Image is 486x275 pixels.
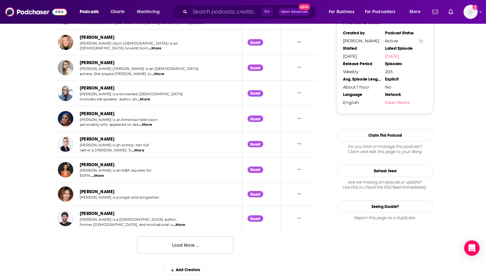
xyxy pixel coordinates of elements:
div: Release Period [343,61,381,66]
img: Podchaser - Follow, Share and Rate Podcasts [5,6,67,18]
button: Show More Button [295,64,304,71]
span: ESPN. [80,173,91,178]
div: [DATE] [343,54,381,59]
a: [PERSON_NAME] [80,85,114,91]
div: Guest [248,167,263,173]
button: Show More Button [295,90,304,97]
div: Guest [248,90,263,97]
span: [PERSON_NAME] (born [DEMOGRAPHIC_DATA]) is an [80,41,178,46]
button: Claim This Podcast [337,129,433,142]
span: ⌘ K [261,8,273,16]
div: English [343,100,381,105]
div: Guest [248,116,263,122]
span: [PERSON_NAME] is a renowned [DEMOGRAPHIC_DATA] [80,92,183,96]
button: Show More Button [295,141,304,148]
div: Explicit [385,77,423,82]
span: [PERSON_NAME] is an actress. Her full [80,143,149,147]
img: Julia Michaels [58,186,73,202]
div: Language [343,92,381,97]
span: ...More [131,148,144,153]
span: Podcasts [80,7,99,16]
span: Monitoring [137,7,160,16]
span: The Secret Lives of [DEMOGRAPHIC_DATA][PERSON_NAME] [80,21,191,25]
span: Do you host or manage this podcast? [337,144,433,149]
div: 205 [385,69,423,74]
button: open menu [361,7,405,17]
span: ...More [151,72,164,77]
div: Guest [248,64,263,71]
button: Show profile menu [464,5,478,19]
span: former [DEMOGRAPHIC_DATA], and motivational s [80,222,172,227]
img: Meg Donnelly [58,60,73,75]
span: More [410,7,420,16]
a: [PERSON_NAME] [80,189,114,194]
div: [PERSON_NAME] [343,38,381,43]
button: Show More Button [295,166,304,173]
button: Show More Button [295,116,304,122]
div: Weekly [343,69,381,74]
span: personality who appeared on sea [80,122,139,127]
img: Rachel Recchia [58,111,73,126]
div: Network [385,92,423,97]
img: Mel Robbins [58,86,73,101]
span: [DEMOGRAPHIC_DATA] novelist born [80,46,148,50]
svg: Add a profile image [473,5,478,10]
span: ...More [139,122,152,127]
span: New [299,4,310,10]
a: [PERSON_NAME] [80,60,114,65]
div: Guest [248,191,263,197]
div: Report this page as a duplicate. [337,215,433,220]
a: Show notifications dropdown [446,6,456,17]
span: Open Advanced [281,10,308,13]
a: [PERSON_NAME] [80,136,114,142]
button: Open AdvancedNew [278,8,310,16]
img: Jay Shetty [58,211,73,226]
a: Show notifications dropdown [430,6,441,17]
button: open menu [75,7,107,17]
img: User Profile [464,5,478,19]
button: Show Info [419,39,423,43]
a: Charts [106,7,128,17]
div: No [385,84,423,90]
a: [DATE] [385,54,423,59]
a: Seeing Double? [337,200,433,213]
div: Guest [248,141,263,147]
button: Show More Button [295,215,304,222]
button: open menu [132,7,168,17]
span: ...More [137,97,150,102]
span: [PERSON_NAME] is a singer and songwriter. [80,195,159,200]
span: ...More [148,46,161,51]
button: open menu [324,7,362,17]
div: Guest [248,39,263,46]
div: Guest [248,215,263,222]
img: Brianne Howey [58,136,73,152]
span: name is [PERSON_NAME]. S [80,148,131,152]
span: [PERSON_NAME] is an American television [80,117,157,122]
button: Show More Button [295,191,304,198]
div: Episodes [385,61,423,66]
span: [PERSON_NAME] [PERSON_NAME] is an [DEMOGRAPHIC_DATA] [80,66,199,71]
span: motivational speaker, author, an [80,97,137,101]
a: [PERSON_NAME] [80,35,114,40]
div: Active [385,38,423,43]
span: actress. She played [PERSON_NAME] in [80,72,151,76]
a: [PERSON_NAME] [80,111,114,116]
img: Karen Kingsbury [58,35,73,50]
button: Load More ... [137,236,233,254]
div: Podcast Status [385,30,423,36]
div: Latest Episode [385,46,423,51]
img: Malika Andrews [58,162,73,177]
div: Open Intercom Messenger [464,240,480,256]
div: About 1 hour [343,84,381,90]
div: Started [343,46,381,51]
span: ...More [172,222,185,228]
div: Created by [343,30,381,36]
div: Search podcasts, credits, & more... [178,4,322,19]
